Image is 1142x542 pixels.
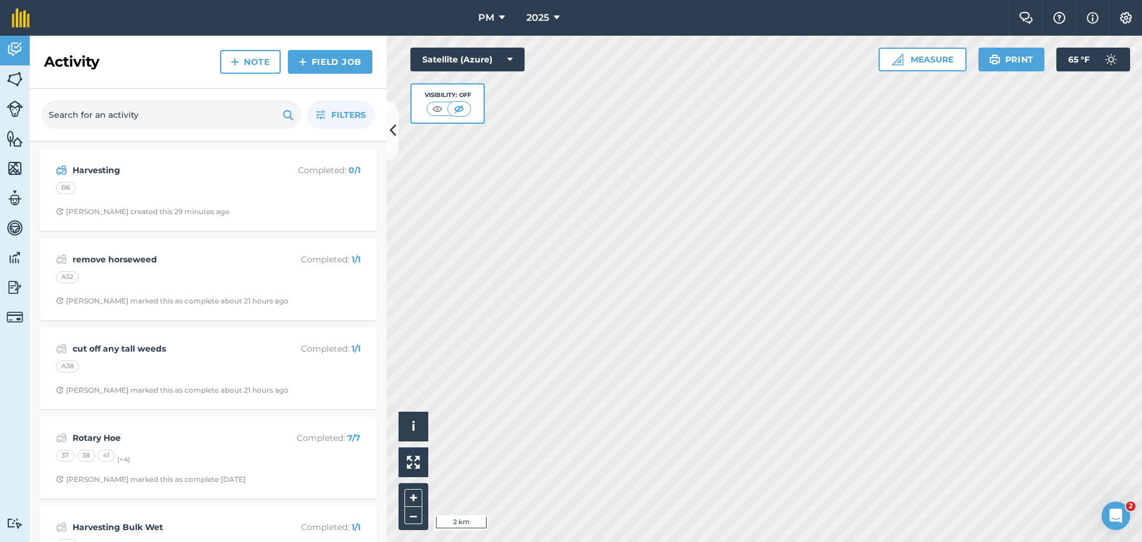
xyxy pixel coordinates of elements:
[7,309,23,325] img: svg+xml;base64,PD94bWwgdmVyc2lvbj0iMS4wIiBlbmNvZGluZz0idXRmLTgiPz4KPCEtLSBHZW5lcmF0b3I6IEFkb2JlIE...
[56,271,79,283] div: A52
[352,343,360,354] strong: 1 / 1
[7,40,23,58] img: svg+xml;base64,PD94bWwgdmVyc2lvbj0iMS4wIiBlbmNvZGluZz0idXRmLTgiPz4KPCEtLSBHZW5lcmF0b3I6IEFkb2JlIE...
[98,450,115,462] div: 41
[12,8,30,27] img: fieldmargin Logo
[1126,502,1135,511] span: 2
[46,245,370,313] a: remove horseweedCompleted: 1/1A52Clock with arrow pointing clockwise[PERSON_NAME] marked this as ...
[7,249,23,267] img: svg+xml;base64,PD94bWwgdmVyc2lvbj0iMS4wIiBlbmNvZGluZz0idXRmLTgiPz4KPCEtLSBHZW5lcmF0b3I6IEFkb2JlIE...
[56,475,64,483] img: Clock with arrow pointing clockwise
[117,455,130,463] small: (+ 4 )
[1019,12,1033,24] img: Two speech bubbles overlapping with the left bubble in the forefront
[46,334,370,402] a: cut off any tall weedsCompleted: 1/1A38Clock with arrow pointing clockwise[PERSON_NAME] marked th...
[231,55,239,69] img: svg+xml;base64,PHN2ZyB4bWxucz0iaHR0cDovL3d3dy53My5vcmcvMjAwMC9zdmciIHdpZHRoPSIxNCIgaGVpZ2h0PSIyNC...
[404,507,422,524] button: –
[46,424,370,491] a: Rotary HoeCompleted: 7/7373841(+4)Clock with arrow pointing clockwise[PERSON_NAME] marked this as...
[56,431,67,445] img: svg+xml;base64,PD94bWwgdmVyc2lvbj0iMS4wIiBlbmNvZGluZz0idXRmLTgiPz4KPCEtLSBHZW5lcmF0b3I6IEFkb2JlIE...
[220,50,281,74] a: Note
[1068,48,1090,71] span: 65 ° F
[349,165,360,176] strong: 0 / 1
[56,450,74,462] div: 37
[7,518,23,529] img: svg+xml;base64,PD94bWwgdmVyc2lvbj0iMS4wIiBlbmNvZGluZz0idXRmLTgiPz4KPCEtLSBHZW5lcmF0b3I6IEFkb2JlIE...
[46,156,370,224] a: HarvestingCompleted: 0/1B6Clock with arrow pointing clockwise[PERSON_NAME] created this 29 minute...
[526,11,549,25] span: 2025
[44,52,99,71] h2: Activity
[42,101,301,129] input: Search for an activity
[352,254,360,265] strong: 1 / 1
[56,361,79,372] div: A38
[283,108,294,122] img: svg+xml;base64,PHN2ZyB4bWxucz0iaHR0cDovL3d3dy53My5vcmcvMjAwMC9zdmciIHdpZHRoPSIxOSIgaGVpZ2h0PSIyNC...
[399,412,428,441] button: i
[266,342,360,355] p: Completed :
[73,521,261,534] strong: Harvesting Bulk Wet
[56,207,230,217] div: [PERSON_NAME] created this 29 minutes ago
[56,297,64,305] img: Clock with arrow pointing clockwise
[73,164,261,177] strong: Harvesting
[77,450,95,462] div: 38
[56,182,76,194] div: B6
[266,431,360,444] p: Completed :
[56,208,64,215] img: Clock with arrow pointing clockwise
[56,520,67,534] img: svg+xml;base64,PD94bWwgdmVyc2lvbj0iMS4wIiBlbmNvZGluZz0idXRmLTgiPz4KPCEtLSBHZW5lcmF0b3I6IEFkb2JlIE...
[989,52,1000,67] img: svg+xml;base64,PHN2ZyB4bWxucz0iaHR0cDovL3d3dy53My5vcmcvMjAwMC9zdmciIHdpZHRoPSIxOSIgaGVpZ2h0PSIyNC...
[352,522,360,532] strong: 1 / 1
[7,219,23,237] img: svg+xml;base64,PD94bWwgdmVyc2lvbj0iMS4wIiBlbmNvZGluZz0idXRmLTgiPz4KPCEtLSBHZW5lcmF0b3I6IEFkb2JlIE...
[892,54,903,65] img: Ruler icon
[347,433,360,443] strong: 7 / 7
[288,50,372,74] a: Field Job
[978,48,1045,71] button: Print
[56,386,288,395] div: [PERSON_NAME] marked this as complete about 21 hours ago
[1056,48,1130,71] button: 65 °F
[1102,502,1130,530] iframe: Intercom live chat
[266,521,360,534] p: Completed :
[331,108,366,121] span: Filters
[410,48,525,71] button: Satellite (Azure)
[1119,12,1133,24] img: A cog icon
[7,130,23,148] img: svg+xml;base64,PHN2ZyB4bWxucz0iaHR0cDovL3d3dy53My5vcmcvMjAwMC9zdmciIHdpZHRoPSI1NiIgaGVpZ2h0PSI2MC...
[1099,48,1123,71] img: svg+xml;base64,PD94bWwgdmVyc2lvbj0iMS4wIiBlbmNvZGluZz0idXRmLTgiPz4KPCEtLSBHZW5lcmF0b3I6IEFkb2JlIE...
[73,431,261,444] strong: Rotary Hoe
[7,278,23,296] img: svg+xml;base64,PD94bWwgdmVyc2lvbj0iMS4wIiBlbmNvZGluZz0idXRmLTgiPz4KPCEtLSBHZW5lcmF0b3I6IEFkb2JlIE...
[7,159,23,177] img: svg+xml;base64,PHN2ZyB4bWxucz0iaHR0cDovL3d3dy53My5vcmcvMjAwMC9zdmciIHdpZHRoPSI1NiIgaGVpZ2h0PSI2MC...
[879,48,967,71] button: Measure
[7,70,23,88] img: svg+xml;base64,PHN2ZyB4bWxucz0iaHR0cDovL3d3dy53My5vcmcvMjAwMC9zdmciIHdpZHRoPSI1NiIgaGVpZ2h0PSI2MC...
[73,342,261,355] strong: cut off any tall weeds
[451,103,466,115] img: svg+xml;base64,PHN2ZyB4bWxucz0iaHR0cDovL3d3dy53My5vcmcvMjAwMC9zdmciIHdpZHRoPSI1MCIgaGVpZ2h0PSI0MC...
[478,11,494,25] span: PM
[430,103,445,115] img: svg+xml;base64,PHN2ZyB4bWxucz0iaHR0cDovL3d3dy53My5vcmcvMjAwMC9zdmciIHdpZHRoPSI1MCIgaGVpZ2h0PSI0MC...
[56,386,64,394] img: Clock with arrow pointing clockwise
[1052,12,1066,24] img: A question mark icon
[407,456,420,469] img: Four arrows, one pointing top left, one top right, one bottom right and the last bottom left
[56,475,246,484] div: [PERSON_NAME] marked this as complete [DATE]
[56,252,67,267] img: svg+xml;base64,PD94bWwgdmVyc2lvbj0iMS4wIiBlbmNvZGluZz0idXRmLTgiPz4KPCEtLSBHZW5lcmF0b3I6IEFkb2JlIE...
[412,419,415,434] span: i
[307,101,375,129] button: Filters
[404,489,422,507] button: +
[266,253,360,266] p: Completed :
[56,342,67,356] img: svg+xml;base64,PD94bWwgdmVyc2lvbj0iMS4wIiBlbmNvZGluZz0idXRmLTgiPz4KPCEtLSBHZW5lcmF0b3I6IEFkb2JlIE...
[1087,11,1099,25] img: svg+xml;base64,PHN2ZyB4bWxucz0iaHR0cDovL3d3dy53My5vcmcvMjAwMC9zdmciIHdpZHRoPSIxNyIgaGVpZ2h0PSIxNy...
[7,101,23,117] img: svg+xml;base64,PD94bWwgdmVyc2lvbj0iMS4wIiBlbmNvZGluZz0idXRmLTgiPz4KPCEtLSBHZW5lcmF0b3I6IEFkb2JlIE...
[266,164,360,177] p: Completed :
[299,55,307,69] img: svg+xml;base64,PHN2ZyB4bWxucz0iaHR0cDovL3d3dy53My5vcmcvMjAwMC9zdmciIHdpZHRoPSIxNCIgaGVpZ2h0PSIyNC...
[56,163,67,177] img: svg+xml;base64,PD94bWwgdmVyc2lvbj0iMS4wIiBlbmNvZGluZz0idXRmLTgiPz4KPCEtLSBHZW5lcmF0b3I6IEFkb2JlIE...
[56,296,288,306] div: [PERSON_NAME] marked this as complete about 21 hours ago
[73,253,261,266] strong: remove horseweed
[7,189,23,207] img: svg+xml;base64,PD94bWwgdmVyc2lvbj0iMS4wIiBlbmNvZGluZz0idXRmLTgiPz4KPCEtLSBHZW5lcmF0b3I6IEFkb2JlIE...
[425,90,471,100] div: Visibility: Off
